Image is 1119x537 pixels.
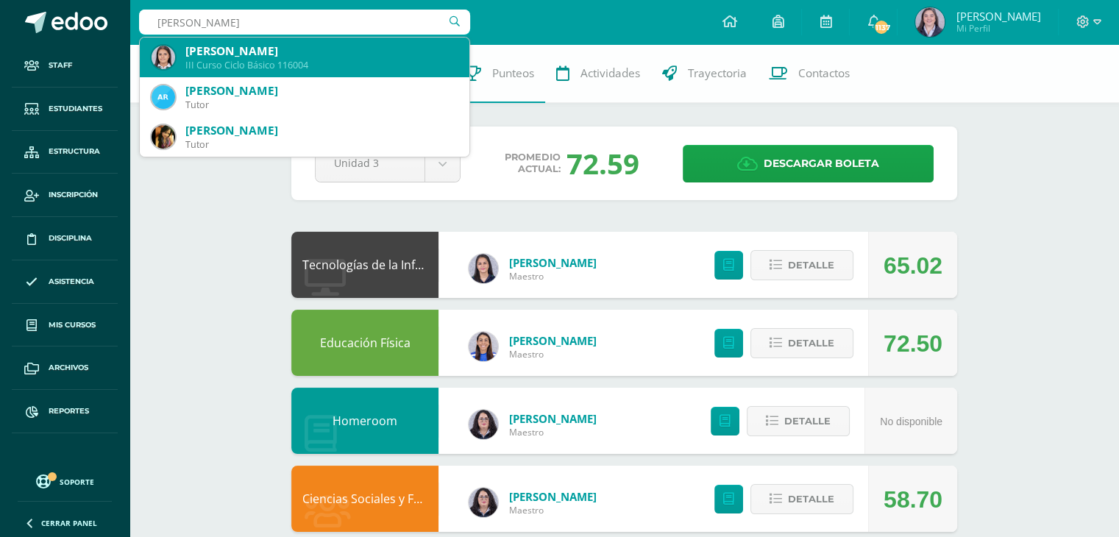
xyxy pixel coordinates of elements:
a: Unidad 3 [316,146,460,182]
a: Disciplina [12,217,118,260]
a: Reportes [12,390,118,433]
a: Actividades [545,44,651,103]
div: 65.02 [884,232,942,299]
a: Trayectoria [651,44,758,103]
div: Tecnologías de la Información y Comunicación: Computación [291,232,438,298]
span: Archivos [49,362,88,374]
div: [PERSON_NAME] [185,123,458,138]
span: Staff [49,60,72,71]
div: 58.70 [884,466,942,533]
img: 0eea5a6ff783132be5fd5ba128356f6f.png [469,332,498,361]
a: [PERSON_NAME] [509,333,597,348]
span: Cerrar panel [41,518,97,528]
a: Tecnologías de la Información y Comunicación: Computación [302,257,641,273]
span: Detalle [784,408,831,435]
input: Busca un usuario... [139,10,470,35]
span: No disponible [880,416,942,427]
div: 72.50 [884,310,942,377]
span: Asistencia [49,276,94,288]
span: Trayectoria [688,65,747,81]
span: Maestro [509,270,597,282]
span: Inscripción [49,189,98,201]
span: Maestro [509,426,597,438]
span: Promedio actual: [505,152,561,175]
img: 247917de25ca421199a556a291ddd3f6.png [152,125,175,149]
button: Detalle [750,250,853,280]
a: Soporte [18,471,112,491]
div: Homeroom [291,388,438,454]
a: [PERSON_NAME] [509,255,597,270]
span: Mis cursos [49,319,96,331]
div: [PERSON_NAME] [185,83,458,99]
a: Punteos [453,44,545,103]
div: III Curso Ciclo Básico 116004 [185,59,458,71]
a: [PERSON_NAME] [509,411,597,426]
span: Reportes [49,405,89,417]
button: Detalle [747,406,850,436]
span: Punteos [492,65,534,81]
img: be978d9be1d27b9dfac23a044f81a4fe.png [152,85,175,109]
div: Ciencias Sociales y Formación Ciudadana [291,466,438,532]
span: Descargar boleta [764,146,879,182]
span: Detalle [788,252,834,279]
div: Educación Física [291,310,438,376]
button: Detalle [750,328,853,358]
span: Maestro [509,504,597,516]
span: Disciplina [49,232,92,244]
div: 72.59 [566,144,639,182]
a: [PERSON_NAME] [509,489,597,504]
span: Detalle [788,486,834,513]
span: Mi Perfil [956,22,1040,35]
a: Estructura [12,131,118,174]
span: Actividades [580,65,640,81]
a: Staff [12,44,118,88]
div: Tutor [185,99,458,111]
a: Archivos [12,346,118,390]
a: Ciencias Sociales y Formación Ciudadana [302,491,530,507]
span: Soporte [60,477,94,487]
span: Unidad 3 [334,146,406,180]
span: Detalle [788,330,834,357]
img: dbcf09110664cdb6f63fe058abfafc14.png [469,254,498,283]
a: Contactos [758,44,861,103]
a: Asistencia [12,260,118,304]
span: 1137 [873,19,889,35]
div: Tutor [185,138,458,151]
img: f270ddb0ea09d79bf84e45c6680ec463.png [469,488,498,517]
span: Maestro [509,348,597,360]
button: Detalle [750,484,853,514]
span: [PERSON_NAME] [956,9,1040,24]
span: Estudiantes [49,103,102,115]
a: Inscripción [12,174,118,217]
a: Homeroom [333,413,397,429]
span: Estructura [49,146,100,157]
a: Educación Física [320,335,411,351]
img: 630ed8700d346eaaf47ce7abd479b710.png [915,7,945,37]
a: Mis cursos [12,304,118,347]
img: f270ddb0ea09d79bf84e45c6680ec463.png [469,410,498,439]
div: [PERSON_NAME] [185,43,458,59]
span: Contactos [798,65,850,81]
a: Estudiantes [12,88,118,131]
img: 1319112679b6e141e34fe4bcefcfc75c.png [152,46,175,69]
a: Descargar boleta [683,145,934,182]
